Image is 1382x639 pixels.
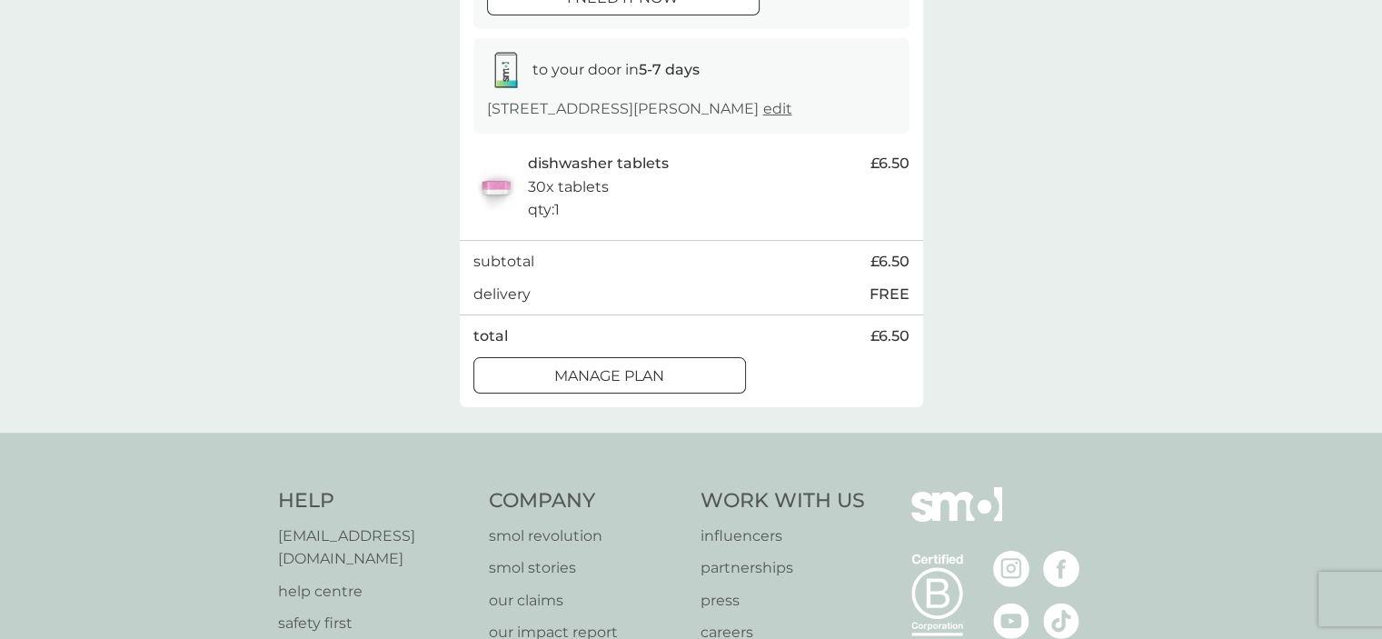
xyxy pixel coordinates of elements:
[554,364,664,388] p: Manage plan
[870,324,910,348] span: £6.50
[489,556,682,580] a: smol stories
[528,175,609,199] p: 30x tablets
[489,589,682,613] a: our claims
[528,198,560,222] p: qty : 1
[489,524,682,548] a: smol revolution
[1043,603,1079,639] img: visit the smol Tiktok page
[528,152,669,175] p: dishwasher tablets
[763,100,792,117] a: edit
[489,487,682,515] h4: Company
[1043,551,1079,587] img: visit the smol Facebook page
[993,603,1029,639] img: visit the smol Youtube page
[639,61,700,78] strong: 5-7 days
[473,283,531,306] p: delivery
[473,357,746,394] button: Manage plan
[532,61,700,78] span: to your door in
[278,487,472,515] h4: Help
[701,487,865,515] h4: Work With Us
[473,324,508,348] p: total
[278,524,472,571] a: [EMAIL_ADDRESS][DOMAIN_NAME]
[993,551,1029,587] img: visit the smol Instagram page
[701,524,865,548] a: influencers
[278,580,472,604] a: help centre
[870,250,910,274] span: £6.50
[701,556,865,580] a: partnerships
[278,612,472,635] a: safety first
[870,152,910,175] span: £6.50
[701,589,865,613] a: press
[487,97,792,121] p: [STREET_ADDRESS][PERSON_NAME]
[870,283,910,306] p: FREE
[473,250,534,274] p: subtotal
[911,487,1002,549] img: smol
